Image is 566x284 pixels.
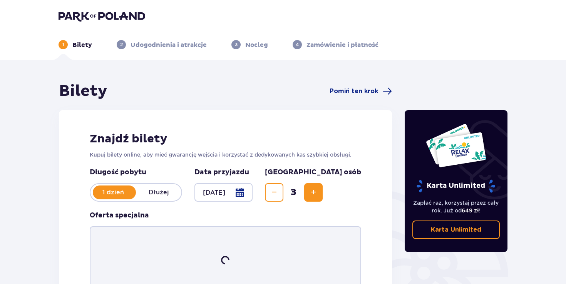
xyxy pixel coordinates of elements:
span: 3 [285,187,303,198]
p: Karta Unlimited [431,226,481,234]
h3: Oferta specjalna [90,211,149,220]
a: Pomiń ten krok [330,87,392,96]
img: Dwie karty całoroczne do Suntago z napisem 'UNLIMITED RELAX', na białym tle z tropikalnymi liśćmi... [425,123,487,168]
div: 1Bilety [59,40,92,49]
p: Zamówienie i płatność [306,41,378,49]
button: Zwiększ [304,183,323,202]
p: 4 [296,41,299,48]
p: Długość pobytu [90,168,182,177]
p: Bilety [72,41,92,49]
a: Karta Unlimited [412,221,500,239]
p: Kupuj bilety online, aby mieć gwarancję wejścia i korzystać z dedykowanych kas szybkiej obsługi. [90,151,361,159]
div: 3Nocleg [231,40,268,49]
div: 4Zamówienie i płatność [293,40,378,49]
p: Data przyjazdu [194,168,249,177]
div: 2Udogodnienia i atrakcje [117,40,207,49]
img: loader [219,254,231,266]
p: 1 dzień [90,188,136,197]
p: Dłużej [136,188,181,197]
p: 2 [120,41,123,48]
p: Nocleg [245,41,268,49]
p: [GEOGRAPHIC_DATA] osób [265,168,361,177]
img: Park of Poland logo [59,11,145,22]
span: Pomiń ten krok [330,87,378,95]
p: Karta Unlimited [416,179,496,193]
h1: Bilety [59,82,107,101]
h2: Znajdź bilety [90,132,361,146]
p: 3 [235,41,238,48]
p: Udogodnienia i atrakcje [131,41,207,49]
button: Zmniejsz [265,183,283,202]
span: 649 zł [462,207,479,214]
p: 1 [62,41,64,48]
p: Zapłać raz, korzystaj przez cały rok. Już od ! [412,199,500,214]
